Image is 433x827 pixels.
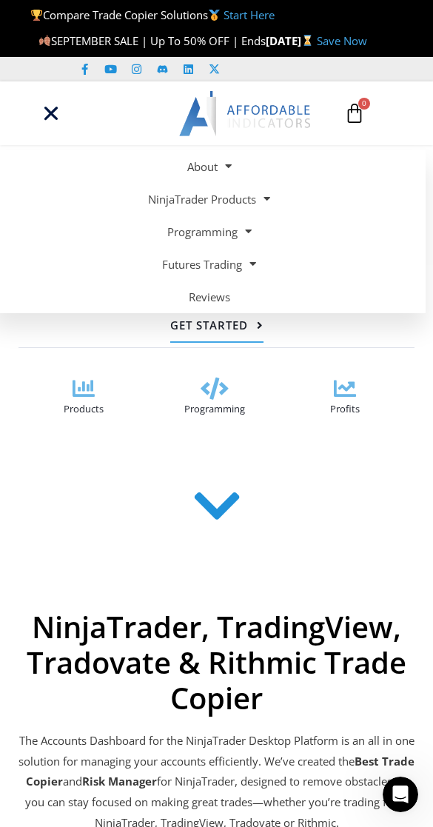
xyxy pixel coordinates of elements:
[57,499,90,509] span: Home
[39,35,50,46] img: 🍂
[358,98,370,110] span: 0
[30,24,59,53] img: Profile image for Alexander
[302,35,313,46] img: ⌛
[170,320,248,331] span: Get Started
[29,99,73,128] div: Menu Toggle
[21,206,275,233] a: 🎉 Current Promotions
[383,777,418,812] iframe: Intercom live chat
[266,33,317,48] strong: [DATE]
[322,92,387,135] a: 0
[255,24,281,50] div: Close
[148,462,296,521] button: Messages
[64,402,104,415] span: Products
[30,212,248,227] div: 🎉 Current Promotions
[82,774,157,789] strong: Risk Manager
[170,309,264,343] a: Get Started
[19,609,414,716] h2: NinjaTrader, TradingView, Tradovate & Rithmic Trade Copier
[30,105,266,181] p: Hi there!👋Have any questions? We're here to help!
[38,33,266,48] span: SEPTEMBER SALE | Up To 50% OFF | Ends
[184,402,245,415] span: Programming
[330,402,360,415] span: Profits
[30,7,275,22] span: Compare Trade Copier Solutions
[317,33,367,48] a: Save Now
[197,499,248,509] span: Messages
[30,260,247,275] div: Send us a message
[15,247,281,288] div: Send us a message
[209,10,220,21] img: 🥇
[58,24,87,53] img: Profile image for David
[224,7,275,22] a: Start Here
[31,10,42,21] img: 🏆
[179,91,312,136] img: LogoAI | Affordable Indicators – NinjaTrader
[86,24,115,53] img: Profile image for Joel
